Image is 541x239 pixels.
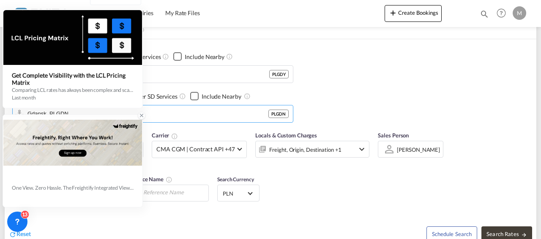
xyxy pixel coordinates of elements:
md-icon: icon-plus 400-fg [388,8,398,18]
div: icon-magnify [480,9,489,22]
div: Help [494,6,513,21]
div: M [513,6,526,20]
span: Locals & Custom Charges [255,132,317,139]
span: My Rate Files [165,9,200,16]
md-icon: Unchecked: Search for CY (Container Yard) services for all selected carriers.Checked : Search for... [179,93,186,99]
md-icon: The selected Trucker/Carrierwill be displayed in the rate results If the rates are from another f... [171,133,178,140]
span: PLN [223,190,246,197]
span: Reset [16,230,31,237]
span: Carrier [152,132,178,139]
input: Search Reference Name [121,186,208,199]
span: Sales Person [378,132,409,139]
md-checkbox: Checkbox No Ink [190,91,241,100]
md-checkbox: Checkbox No Ink [116,91,178,100]
md-icon: icon-refresh [9,231,16,238]
span: CMA CGM | Contract API +47 [156,145,235,153]
div: PLGDN [268,110,289,118]
div: Include Nearby [202,92,241,101]
md-icon: Unchecked: Search for CY (Container Yard) services for all selected carriers.Checked : Search for... [162,53,169,60]
md-icon: Your search will be saved by the below given name [166,176,172,183]
md-input-container: Gdansk, PLGDN [13,105,293,122]
span: Help [494,6,508,20]
span: Search Rates [486,231,527,237]
div: [PERSON_NAME] [397,146,440,153]
md-icon: Unchecked: Ignores neighbouring ports when fetching rates.Checked : Includes neighbouring ports w... [244,93,251,99]
md-icon: icon-chevron-down [357,144,367,154]
span: Search Currency [217,176,254,183]
md-input-container: Gdynia, PLGDY [13,66,293,83]
div: Include Nearby [185,53,224,61]
div: PLGDY [269,70,289,78]
md-checkbox: Checkbox No Ink [173,52,224,61]
div: icon-refreshReset [9,230,31,239]
div: Carrier SD Services [127,92,178,101]
div: Freight Origin Destination Factory Stuffing [269,144,342,156]
md-select: Sales Person: MARCIN STOPA [396,143,441,156]
md-icon: icon-magnify [480,9,489,19]
div: Freight Origin Destination Factory Stuffingicon-chevron-down [255,141,369,158]
md-icon: Unchecked: Ignores neighbouring ports when fetching rates.Checked : Includes neighbouring ports w... [226,53,233,60]
md-icon: icon-arrow-right [521,232,527,238]
button: icon-plus 400-fgCreate Bookings [385,5,442,22]
md-select: Select Currency: zł PLNPoland Zloty [222,187,255,199]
